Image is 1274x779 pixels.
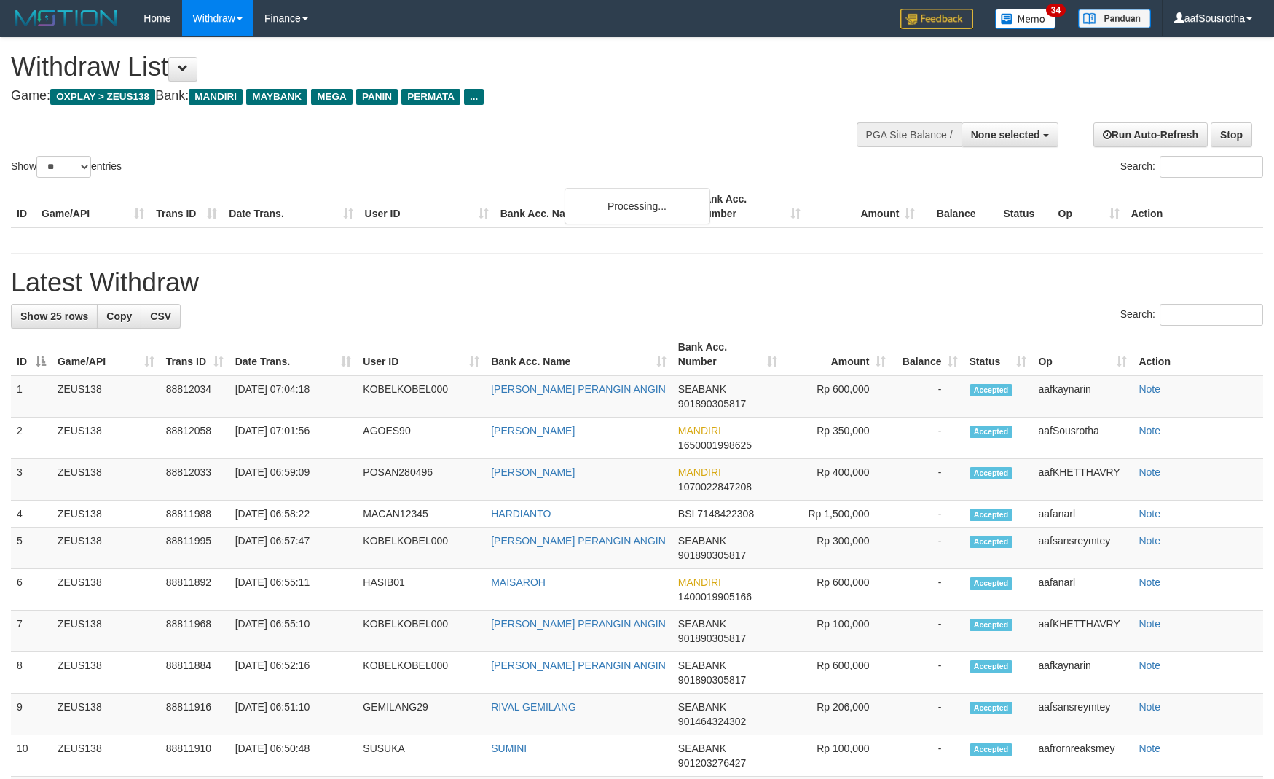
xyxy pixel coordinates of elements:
label: Show entries [11,156,122,178]
th: Bank Acc. Number [692,186,806,227]
th: Status: activate to sort column ascending [964,334,1033,375]
td: MACAN12345 [357,501,485,528]
label: Search: [1120,156,1263,178]
td: Rp 1,500,000 [783,501,892,528]
td: Rp 600,000 [783,652,892,694]
td: 9 [11,694,52,735]
td: AGOES90 [357,418,485,459]
td: - [892,735,964,777]
td: - [892,375,964,418]
a: RIVAL GEMILANG [491,701,576,713]
img: panduan.png [1078,9,1151,28]
td: aafKHETTHAVRY [1032,611,1133,652]
th: Bank Acc. Number: activate to sort column ascending [672,334,783,375]
td: 88811988 [160,501,229,528]
a: [PERSON_NAME] [491,466,575,478]
td: [DATE] 06:59:09 [229,459,358,501]
th: ID [11,186,36,227]
td: Rp 600,000 [783,375,892,418]
a: Run Auto-Refresh [1093,122,1208,147]
td: 88812033 [160,459,229,501]
span: SEABANK [678,535,726,547]
td: ZEUS138 [52,569,160,611]
td: ZEUS138 [52,418,160,459]
th: Date Trans.: activate to sort column ascending [229,334,358,375]
span: Accepted [970,743,1013,756]
span: Accepted [970,536,1013,548]
td: Rp 100,000 [783,611,892,652]
a: Show 25 rows [11,304,98,329]
span: Accepted [970,467,1013,479]
span: MEGA [311,89,353,105]
span: Accepted [970,619,1013,631]
td: aafsansreymtey [1032,528,1133,569]
td: - [892,528,964,569]
th: Status [997,186,1052,227]
td: 4 [11,501,52,528]
a: MAISAROH [491,576,546,588]
th: Date Trans. [223,186,358,227]
a: Copy [97,304,141,329]
td: - [892,694,964,735]
td: Rp 600,000 [783,569,892,611]
td: [DATE] 06:50:48 [229,735,358,777]
th: Op [1053,186,1125,227]
th: Trans ID: activate to sort column ascending [160,334,229,375]
span: Accepted [970,509,1013,521]
td: ZEUS138 [52,611,160,652]
td: [DATE] 06:51:10 [229,694,358,735]
h4: Game: Bank: [11,89,835,103]
a: Note [1139,383,1160,395]
a: Stop [1211,122,1252,147]
th: User ID [359,186,495,227]
a: Note [1139,659,1160,671]
a: [PERSON_NAME] PERANGIN ANGIN [491,659,666,671]
img: Feedback.jpg [900,9,973,29]
button: None selected [962,122,1058,147]
td: 3 [11,459,52,501]
td: - [892,652,964,694]
th: Amount: activate to sort column ascending [783,334,892,375]
span: Copy 901890305817 to clipboard [678,398,746,410]
a: [PERSON_NAME] PERANGIN ANGIN [491,383,666,395]
span: PERMATA [401,89,460,105]
th: Game/API [36,186,150,227]
td: [DATE] 07:01:56 [229,418,358,459]
span: Copy 901890305817 to clipboard [678,549,746,561]
span: OXPLAY > ZEUS138 [50,89,155,105]
a: Note [1139,618,1160,630]
td: 6 [11,569,52,611]
td: Rp 300,000 [783,528,892,569]
a: Note [1139,425,1160,437]
img: Button%20Memo.svg [995,9,1056,29]
td: - [892,418,964,459]
a: Note [1139,466,1160,478]
span: PANIN [356,89,398,105]
span: CSV [150,310,171,322]
td: aafsansreymtey [1032,694,1133,735]
td: [DATE] 06:55:10 [229,611,358,652]
th: Game/API: activate to sort column ascending [52,334,160,375]
span: Copy 901464324302 to clipboard [678,716,746,727]
span: Accepted [970,660,1013,673]
td: [DATE] 06:57:47 [229,528,358,569]
td: - [892,611,964,652]
td: [DATE] 06:58:22 [229,501,358,528]
span: MANDIRI [678,425,721,437]
span: Copy 1650001998625 to clipboard [678,439,752,451]
td: 8 [11,652,52,694]
td: 88812058 [160,418,229,459]
th: Op: activate to sort column ascending [1032,334,1133,375]
span: Accepted [970,702,1013,714]
td: KOBELKOBEL000 [357,611,485,652]
a: Note [1139,701,1160,713]
input: Search: [1160,156,1263,178]
td: 88811916 [160,694,229,735]
span: Accepted [970,577,1013,590]
td: 88811995 [160,528,229,569]
span: SEABANK [678,701,726,713]
td: 1 [11,375,52,418]
span: ... [464,89,484,105]
span: MANDIRI [678,466,721,478]
th: ID: activate to sort column descending [11,334,52,375]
